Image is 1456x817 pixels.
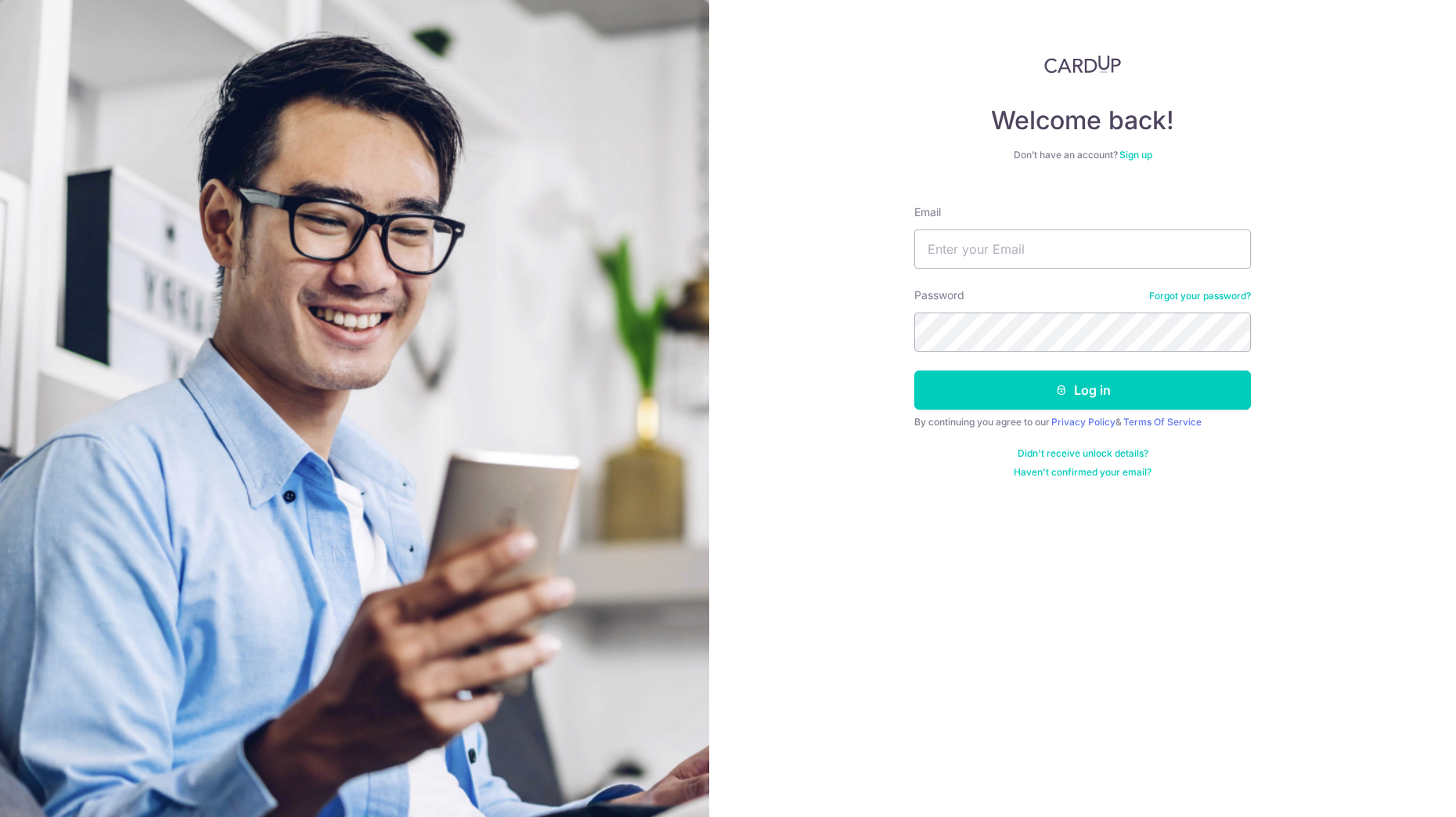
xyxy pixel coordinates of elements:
a: Terms Of Service [1123,416,1202,428]
a: Haven't confirmed your email? [1014,466,1151,479]
a: Forgot your password? [1149,290,1251,302]
input: Enter your Email [914,230,1251,269]
h4: Welcome back! [914,105,1251,136]
button: Log in [914,371,1251,410]
label: Email [914,204,941,220]
img: CardUp Logo [1044,55,1121,74]
div: Don’t have an account? [914,149,1251,161]
a: Sign up [1119,149,1152,161]
a: Privacy Policy [1051,416,1115,428]
div: By continuing you agree to our & [914,416,1251,428]
a: Didn't receive unlock details? [1018,447,1148,460]
label: Password [914,287,964,303]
